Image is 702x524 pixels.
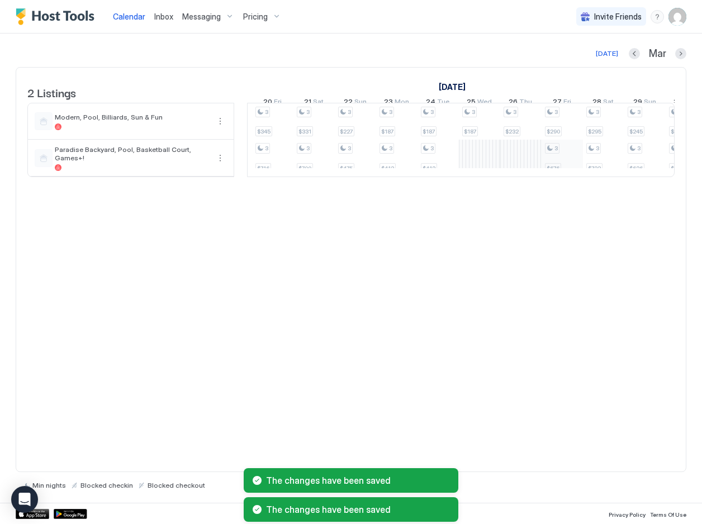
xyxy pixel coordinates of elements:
[637,145,641,152] span: 3
[603,97,614,109] span: Sat
[477,97,492,109] span: Wed
[426,97,435,109] span: 24
[588,165,601,172] span: $722
[260,95,284,111] a: March 20, 2026
[381,165,394,172] span: $412
[113,11,145,22] a: Calendar
[423,95,452,111] a: March 24, 2026
[651,10,664,23] div: menu
[154,11,173,22] a: Inbox
[596,108,599,116] span: 3
[214,115,227,128] div: menu
[554,108,558,116] span: 3
[671,95,701,111] a: March 30, 2026
[590,95,616,111] a: March 28, 2026
[341,95,369,111] a: March 22, 2026
[550,95,574,111] a: March 27, 2026
[506,95,535,111] a: March 26, 2026
[430,108,434,116] span: 3
[298,165,311,172] span: $700
[509,97,518,109] span: 26
[547,128,560,135] span: $290
[265,145,268,152] span: 3
[257,128,271,135] span: $345
[306,145,310,152] span: 3
[436,79,468,95] a: March 1, 2026
[629,48,640,59] button: Previous month
[505,128,519,135] span: $232
[266,475,449,486] span: The changes have been saved
[472,108,475,116] span: 3
[649,47,666,60] span: Mar
[214,151,227,165] div: menu
[594,12,642,22] span: Invite Friends
[389,145,392,152] span: 3
[27,84,76,101] span: 2 Listings
[263,97,272,109] span: 20
[596,49,618,59] div: [DATE]
[243,12,268,22] span: Pricing
[644,97,656,109] span: Sun
[257,165,269,172] span: $716
[154,12,173,21] span: Inbox
[592,97,601,109] span: 28
[673,97,682,109] span: 30
[423,128,435,135] span: $187
[513,108,516,116] span: 3
[265,108,268,116] span: 3
[304,97,311,109] span: 21
[11,486,38,513] div: Open Intercom Messenger
[340,165,353,172] span: $475
[389,108,392,116] span: 3
[348,108,351,116] span: 3
[675,48,686,59] button: Next month
[214,151,227,165] button: More options
[668,8,686,26] div: User profile
[554,145,558,152] span: 3
[596,145,599,152] span: 3
[633,97,642,109] span: 29
[630,95,659,111] a: March 29, 2026
[16,8,99,25] a: Host Tools Logo
[519,97,532,109] span: Thu
[344,97,353,109] span: 22
[671,165,683,172] span: $574
[381,95,412,111] a: March 23, 2026
[629,128,643,135] span: $245
[395,97,409,109] span: Mon
[113,12,145,21] span: Calendar
[553,97,562,109] span: 27
[348,145,351,152] span: 3
[384,97,393,109] span: 23
[55,113,209,121] span: Modern, Pool, Billiards, Sun & Fun
[55,145,209,162] span: Paradise Backyard, Pool, Basketball Court, Games+!
[464,128,476,135] span: $187
[629,165,643,172] span: $626
[588,128,601,135] span: $295
[214,115,227,128] button: More options
[274,97,282,109] span: Fri
[298,128,311,135] span: $331
[301,95,326,111] a: March 21, 2026
[464,95,495,111] a: March 25, 2026
[594,47,620,60] button: [DATE]
[423,165,435,172] span: $412
[563,97,571,109] span: Fri
[354,97,367,109] span: Sun
[381,128,393,135] span: $187
[637,108,641,116] span: 3
[313,97,324,109] span: Sat
[547,165,559,172] span: $676
[266,504,449,515] span: The changes have been saved
[467,97,476,109] span: 25
[182,12,221,22] span: Messaging
[340,128,353,135] span: $227
[437,97,449,109] span: Tue
[306,108,310,116] span: 3
[671,128,684,135] span: $233
[430,145,434,152] span: 3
